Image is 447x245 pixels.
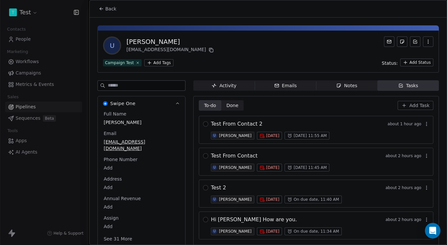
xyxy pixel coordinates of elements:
[104,165,179,171] span: Add
[285,132,329,140] button: [DATE] 11:55 AM
[102,176,123,182] span: Address
[219,197,251,202] div: [PERSON_NAME]
[285,227,342,235] button: On due date, 11:34 AM
[266,229,279,234] span: [DATE]
[102,215,120,221] span: Assign
[104,119,179,126] span: [PERSON_NAME]
[409,102,429,109] span: Add Task
[126,46,215,54] div: [EMAIL_ADDRESS][DOMAIN_NAME]
[382,60,398,66] span: Status:
[102,130,118,137] span: Email
[257,196,282,203] button: [DATE]
[110,100,135,107] span: Swipe One
[211,120,262,128] span: Test From Contact 2
[104,139,179,152] span: [EMAIL_ADDRESS][DOMAIN_NAME]
[213,197,216,202] div: U
[98,96,185,111] button: Swipe OneSwipe One
[105,60,134,66] div: Campaign Test
[400,59,433,66] button: Add Status
[104,184,179,191] span: Add
[213,229,216,234] div: U
[285,196,342,203] button: On due date, 11:40 AM
[266,197,279,202] span: [DATE]
[266,133,279,138] span: [DATE]
[398,101,433,110] button: Add Task
[219,229,251,234] div: [PERSON_NAME]
[126,37,215,46] div: [PERSON_NAME]
[294,197,339,202] span: On due date, 11:40 AM
[102,111,128,117] span: Full Name
[100,233,136,245] button: See 31 More
[95,3,120,15] button: Back
[257,132,282,140] button: [DATE]
[336,82,357,89] div: Notes
[103,101,108,106] img: Swipe One
[257,164,282,171] button: [DATE]
[386,153,421,158] span: about 2 hours ago
[219,165,251,170] div: [PERSON_NAME]
[102,195,142,202] span: Annual Revenue
[144,59,173,66] button: Add Tags
[386,217,421,222] span: about 2 hours ago
[104,223,179,230] span: Add
[425,223,441,238] div: Open Intercom Messenger
[104,204,179,210] span: Add
[294,229,339,234] span: On due date, 11:34 AM
[213,133,216,138] div: U
[213,165,216,170] div: U
[274,82,297,89] div: Emails
[211,184,226,192] span: Test 2
[105,6,116,12] span: Back
[211,216,297,224] span: Hi [PERSON_NAME] How are you.
[294,133,327,138] span: [DATE] 11:55 AM
[388,121,421,127] span: about 1 hour ago
[257,227,282,235] button: [DATE]
[219,133,251,138] div: [PERSON_NAME]
[386,185,421,190] span: about 2 hours ago
[211,82,236,89] div: Activity
[104,38,120,53] span: U
[226,102,238,109] span: Done
[211,152,258,160] span: Test From Contact
[266,165,279,170] span: [DATE]
[102,156,139,163] span: Phone Number
[294,165,327,170] span: [DATE] 11:45 AM
[285,164,329,171] button: [DATE] 11:45 AM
